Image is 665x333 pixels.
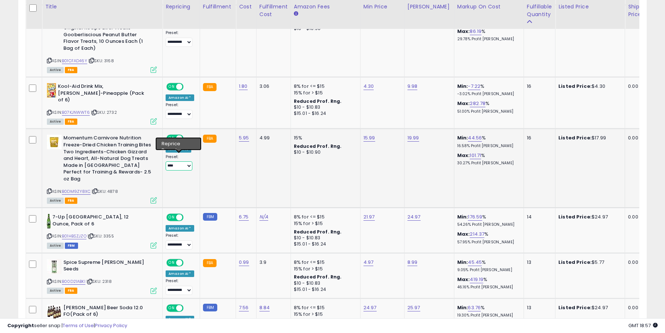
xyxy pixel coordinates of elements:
[203,213,217,221] small: FBM
[65,67,77,73] span: FBA
[457,285,518,290] p: 46.16% Profit [PERSON_NAME]
[86,278,112,284] span: | SKU: 2318
[457,83,518,97] div: %
[239,3,253,11] div: Cost
[407,213,421,221] a: 24.97
[259,3,288,18] div: Fulfillment Cost
[457,259,468,266] b: Min:
[167,84,176,90] span: ON
[203,304,217,311] small: FBM
[294,11,298,17] small: Amazon Fees.
[47,243,64,249] span: All listings currently available for purchase on Amazon
[203,259,217,267] small: FBA
[166,233,194,250] div: Preset:
[628,83,640,90] div: 0.00
[558,135,619,141] div: $17.99
[182,135,194,142] span: OFF
[45,3,159,11] div: Title
[92,188,118,194] span: | SKU: 4878
[407,83,418,90] a: 9.98
[259,304,270,311] a: 8.84
[166,278,194,295] div: Preset:
[47,135,62,149] img: 31vuWTZ-mpL._SL40_.jpg
[166,225,194,232] div: Amazon AI *
[363,83,374,90] a: 4.30
[182,305,194,311] span: OFF
[457,37,518,42] p: 29.78% Profit [PERSON_NAME]
[88,58,114,64] span: | SKU: 3168
[62,109,90,116] a: B07KJNWWT6
[468,304,481,311] a: 63.76
[628,135,640,141] div: 0.00
[47,214,157,248] div: ASIN:
[558,214,619,220] div: $24.97
[457,276,470,283] b: Max:
[470,276,483,283] a: 419.19
[470,231,484,238] a: 214.37
[294,214,355,220] div: 8% for <= $15
[166,102,194,119] div: Preset:
[558,304,619,311] div: $24.97
[457,267,518,273] p: 9.05% Profit [PERSON_NAME]
[294,287,355,293] div: $15.01 - $16.24
[294,220,355,227] div: 15% for > $15
[239,134,249,142] a: 5.95
[166,94,194,101] div: Amazon AI *
[167,259,176,266] span: ON
[47,259,62,274] img: 41yOwEhpyGL._SL40_.jpg
[47,135,157,203] div: ASIN:
[457,109,518,114] p: 51.00% Profit [PERSON_NAME]
[363,213,375,221] a: 21.97
[294,229,342,235] b: Reduced Prof. Rng.
[407,259,418,266] a: 8.99
[58,83,147,105] b: Kool-Aid Drink Mix, [PERSON_NAME]-Pineapple (Pack of 6)
[294,304,355,311] div: 8% for <= $15
[558,213,592,220] b: Listed Price:
[47,67,64,73] span: All listings currently available for purchase on Amazon
[294,280,355,287] div: $10 - $10.83
[52,214,141,229] b: 7-Up [GEOGRAPHIC_DATA], 12 Ounce, Pack of 6
[527,259,550,266] div: 13
[47,288,64,294] span: All listings currently available for purchase on Amazon
[558,83,619,90] div: $4.30
[166,146,191,153] div: Amazon AI
[47,83,157,124] div: ASIN:
[47,119,64,125] span: All listings currently available for purchase on Amazon
[558,134,592,141] b: Listed Price:
[628,322,658,329] span: 2025-08-13 18:57 GMT
[457,152,470,159] b: Max:
[294,259,355,266] div: 8% for <= $15
[95,322,127,329] a: Privacy Policy
[259,135,285,141] div: 4.99
[167,135,176,142] span: ON
[65,288,77,294] span: FBA
[457,276,518,290] div: %
[527,3,552,18] div: Fulfillable Quantity
[167,305,176,311] span: ON
[62,233,86,239] a: B01HBSZJZO
[294,266,355,272] div: 15% for > $15
[558,259,619,266] div: $5.77
[527,83,550,90] div: 16
[294,149,355,156] div: $10 - $10.90
[457,143,518,149] p: 16.58% Profit [PERSON_NAME]
[294,274,342,280] b: Reduced Prof. Rng.
[47,11,157,72] div: ASIN:
[457,91,518,97] p: -3.02% Profit [PERSON_NAME]
[47,214,51,228] img: 31hAQo33a0L._SL40_.jpg
[62,58,87,64] a: B01CFAD46Y
[65,119,77,125] span: FBA
[62,278,85,285] a: B00D21ABKI
[457,304,518,318] div: %
[363,304,377,311] a: 24.97
[457,28,518,42] div: %
[457,134,468,141] b: Min:
[558,83,592,90] b: Listed Price:
[47,259,157,293] div: ASIN:
[259,213,268,221] a: N/A
[558,304,592,311] b: Listed Price:
[470,100,485,107] a: 282.78
[628,3,643,18] div: Ship Price
[457,231,518,244] div: %
[259,259,285,266] div: 3.9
